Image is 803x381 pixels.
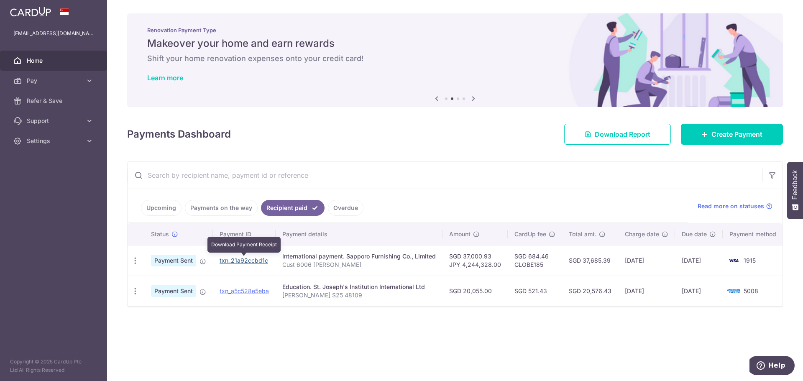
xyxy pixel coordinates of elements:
[328,200,363,216] a: Overdue
[147,74,183,82] a: Learn more
[625,230,659,238] span: Charge date
[675,276,723,306] td: [DATE]
[282,261,436,269] p: Cust 6006 [PERSON_NAME]
[711,129,762,139] span: Create Payment
[442,276,508,306] td: SGD 20,055.00
[508,245,562,276] td: SGD 684.46 GLOBE185
[27,97,82,105] span: Refer & Save
[127,127,231,142] h4: Payments Dashboard
[185,200,258,216] a: Payments on the way
[508,276,562,306] td: SGD 521.43
[618,276,675,306] td: [DATE]
[261,200,325,216] a: Recipient paid
[127,13,783,107] img: Renovation banner
[569,230,596,238] span: Total amt.
[725,256,742,266] img: Bank Card
[514,230,546,238] span: CardUp fee
[595,129,650,139] span: Download Report
[744,257,756,264] span: 1915
[13,29,94,38] p: [EMAIL_ADDRESS][DOMAIN_NAME]
[562,276,618,306] td: SGD 20,576.43
[698,202,772,210] a: Read more on statuses
[791,170,799,199] span: Feedback
[220,257,268,264] a: txn_21a92ccbd1c
[442,245,508,276] td: SGD 37,000.93 JPY 4,244,328.00
[681,124,783,145] a: Create Payment
[723,223,786,245] th: Payment method
[213,223,276,245] th: Payment ID
[147,27,763,33] p: Renovation Payment Type
[725,286,742,296] img: Bank Card
[151,285,196,297] span: Payment Sent
[27,56,82,65] span: Home
[220,287,269,294] a: txn_a5c528e5eba
[618,245,675,276] td: [DATE]
[449,230,471,238] span: Amount
[27,77,82,85] span: Pay
[282,291,436,299] p: [PERSON_NAME] S25 48109
[276,223,442,245] th: Payment details
[749,356,795,377] iframe: Opens a widget where you can find more information
[682,230,707,238] span: Due date
[282,283,436,291] div: Education. St. Joseph's Institution International Ltd
[564,124,671,145] a: Download Report
[207,237,281,253] div: Download Payment Receipt
[744,287,758,294] span: 5008
[282,252,436,261] div: International payment. Sapporo Furnishing Co., Limited
[147,54,763,64] h6: Shift your home renovation expenses onto your credit card!
[141,200,182,216] a: Upcoming
[128,162,762,189] input: Search by recipient name, payment id or reference
[151,255,196,266] span: Payment Sent
[787,162,803,219] button: Feedback - Show survey
[147,37,763,50] h5: Makeover your home and earn rewards
[562,245,618,276] td: SGD 37,685.39
[151,230,169,238] span: Status
[27,137,82,145] span: Settings
[10,7,51,17] img: CardUp
[675,245,723,276] td: [DATE]
[27,117,82,125] span: Support
[698,202,764,210] span: Read more on statuses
